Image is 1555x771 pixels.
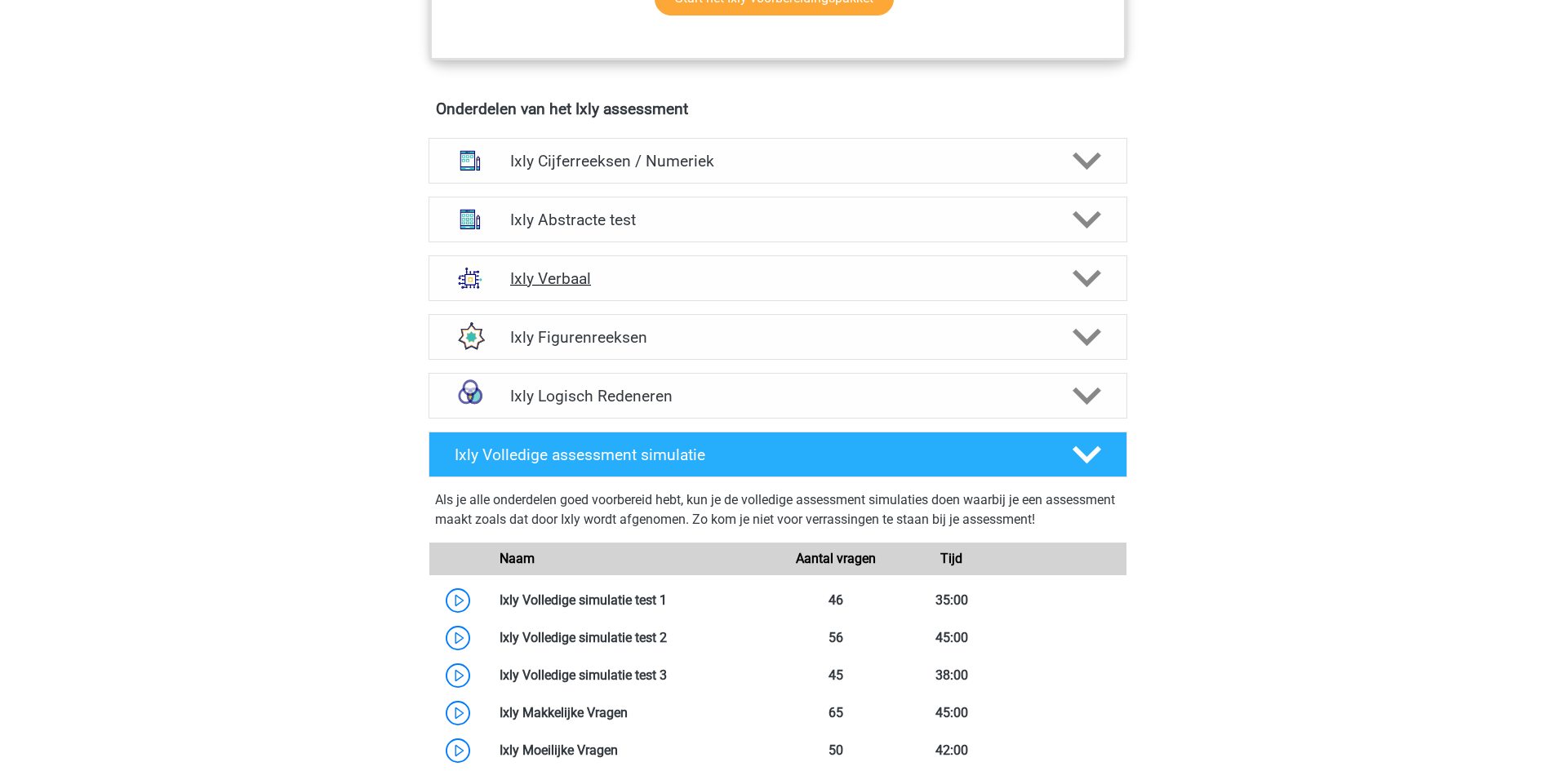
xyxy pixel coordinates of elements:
img: abstracte matrices [449,198,491,241]
a: figuurreeksen Ixly Figurenreeksen [422,314,1134,360]
img: analogieen [449,257,491,299]
div: Aantal vragen [777,549,893,569]
div: Ixly Volledige simulatie test 2 [487,628,778,648]
h4: Ixly Figurenreeksen [510,328,1045,347]
div: Ixly Makkelijke Vragen [487,703,778,723]
img: cijferreeksen [449,140,491,182]
a: syllogismen Ixly Logisch Redeneren [422,373,1134,419]
a: Ixly Volledige assessment simulatie [422,432,1134,477]
img: syllogismen [449,374,491,417]
h4: Ixly Verbaal [510,269,1045,288]
div: Ixly Moeilijke Vragen [487,741,778,760]
a: analogieen Ixly Verbaal [422,255,1134,301]
a: cijferreeksen Ixly Cijferreeksen / Numeriek [422,138,1134,184]
div: Ixly Volledige simulatie test 3 [487,666,778,685]
div: Tijd [894,549,1010,569]
h4: Onderdelen van het Ixly assessment [436,100,1120,118]
a: abstracte matrices Ixly Abstracte test [422,197,1134,242]
div: Naam [487,549,778,569]
h4: Ixly Logisch Redeneren [510,387,1045,405]
div: Ixly Volledige simulatie test 1 [487,591,778,610]
h4: Ixly Cijferreeksen / Numeriek [510,152,1045,171]
h4: Ixly Volledige assessment simulatie [455,445,1046,464]
div: Als je alle onderdelen goed voorbereid hebt, kun je de volledige assessment simulaties doen waarb... [435,490,1121,536]
img: figuurreeksen [449,316,491,358]
h4: Ixly Abstracte test [510,210,1045,229]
